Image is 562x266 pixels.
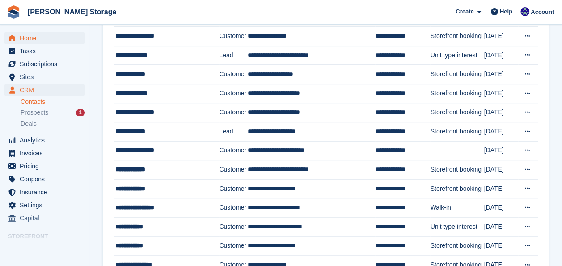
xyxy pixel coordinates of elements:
[20,71,73,83] span: Sites
[456,7,473,16] span: Create
[20,134,73,146] span: Analytics
[500,7,512,16] span: Help
[531,8,554,17] span: Account
[430,65,484,84] td: Storefront booking
[4,84,85,96] a: menu
[20,147,73,159] span: Invoices
[4,32,85,44] a: menu
[74,244,85,255] a: Preview store
[484,65,518,84] td: [DATE]
[20,243,73,256] span: Booking Portal
[4,45,85,57] a: menu
[484,218,518,237] td: [DATE]
[484,103,518,122] td: [DATE]
[8,232,89,241] span: Storefront
[4,58,85,70] a: menu
[430,46,484,65] td: Unit type interest
[4,134,85,146] a: menu
[20,199,73,211] span: Settings
[21,108,85,117] a: Prospects 1
[76,109,85,116] div: 1
[219,65,248,84] td: Customer
[24,4,120,19] a: [PERSON_NAME] Storage
[21,98,85,106] a: Contacts
[484,141,518,160] td: [DATE]
[20,160,73,172] span: Pricing
[430,198,484,218] td: Walk-in
[484,122,518,142] td: [DATE]
[219,122,248,142] td: Lead
[4,243,85,256] a: menu
[484,84,518,103] td: [DATE]
[219,103,248,122] td: Customer
[7,5,21,19] img: stora-icon-8386f47178a22dfd0bd8f6a31ec36ba5ce8667c1dd55bd0f319d3a0aa187defe.svg
[219,218,248,237] td: Customer
[484,46,518,65] td: [DATE]
[4,186,85,198] a: menu
[430,103,484,122] td: Storefront booking
[20,32,73,44] span: Home
[430,84,484,103] td: Storefront booking
[20,212,73,224] span: Capital
[21,108,48,117] span: Prospects
[430,27,484,46] td: Storefront booking
[219,198,248,218] td: Customer
[219,46,248,65] td: Lead
[219,179,248,198] td: Customer
[219,236,248,256] td: Customer
[4,160,85,172] a: menu
[219,27,248,46] td: Customer
[430,160,484,180] td: Storefront booking
[484,160,518,180] td: [DATE]
[219,84,248,103] td: Customer
[4,71,85,83] a: menu
[21,119,85,129] a: Deals
[4,199,85,211] a: menu
[20,84,73,96] span: CRM
[430,236,484,256] td: Storefront booking
[484,236,518,256] td: [DATE]
[4,147,85,159] a: menu
[430,122,484,142] td: Storefront booking
[219,160,248,180] td: Customer
[430,218,484,237] td: Unit type interest
[520,7,529,16] img: Ross Watt
[484,198,518,218] td: [DATE]
[4,173,85,185] a: menu
[484,27,518,46] td: [DATE]
[20,58,73,70] span: Subscriptions
[20,45,73,57] span: Tasks
[430,179,484,198] td: Storefront booking
[20,186,73,198] span: Insurance
[484,179,518,198] td: [DATE]
[219,141,248,160] td: Customer
[4,212,85,224] a: menu
[20,173,73,185] span: Coupons
[21,120,37,128] span: Deals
